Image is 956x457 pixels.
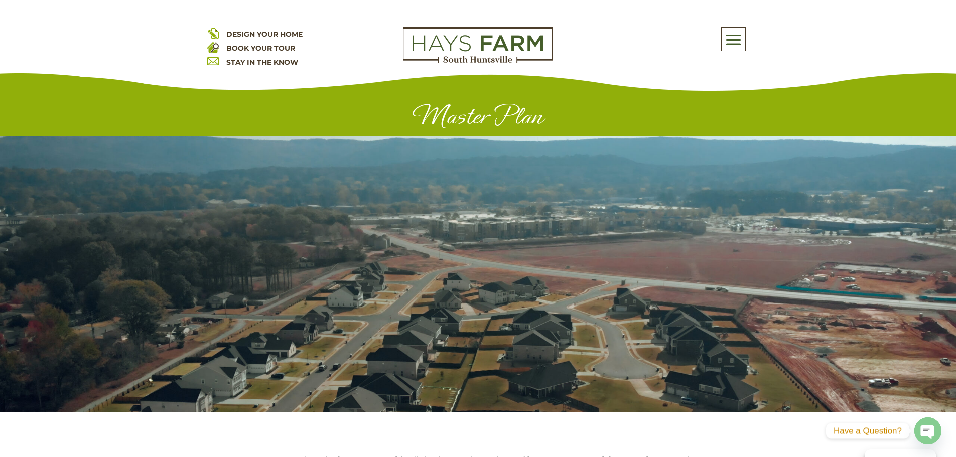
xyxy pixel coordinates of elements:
[226,44,295,53] a: BOOK YOUR TOUR
[403,27,553,63] img: Logo
[207,101,749,136] h1: Master Plan
[226,58,298,67] a: STAY IN THE KNOW
[403,56,553,65] a: hays farm homes huntsville development
[207,41,219,53] img: book your home tour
